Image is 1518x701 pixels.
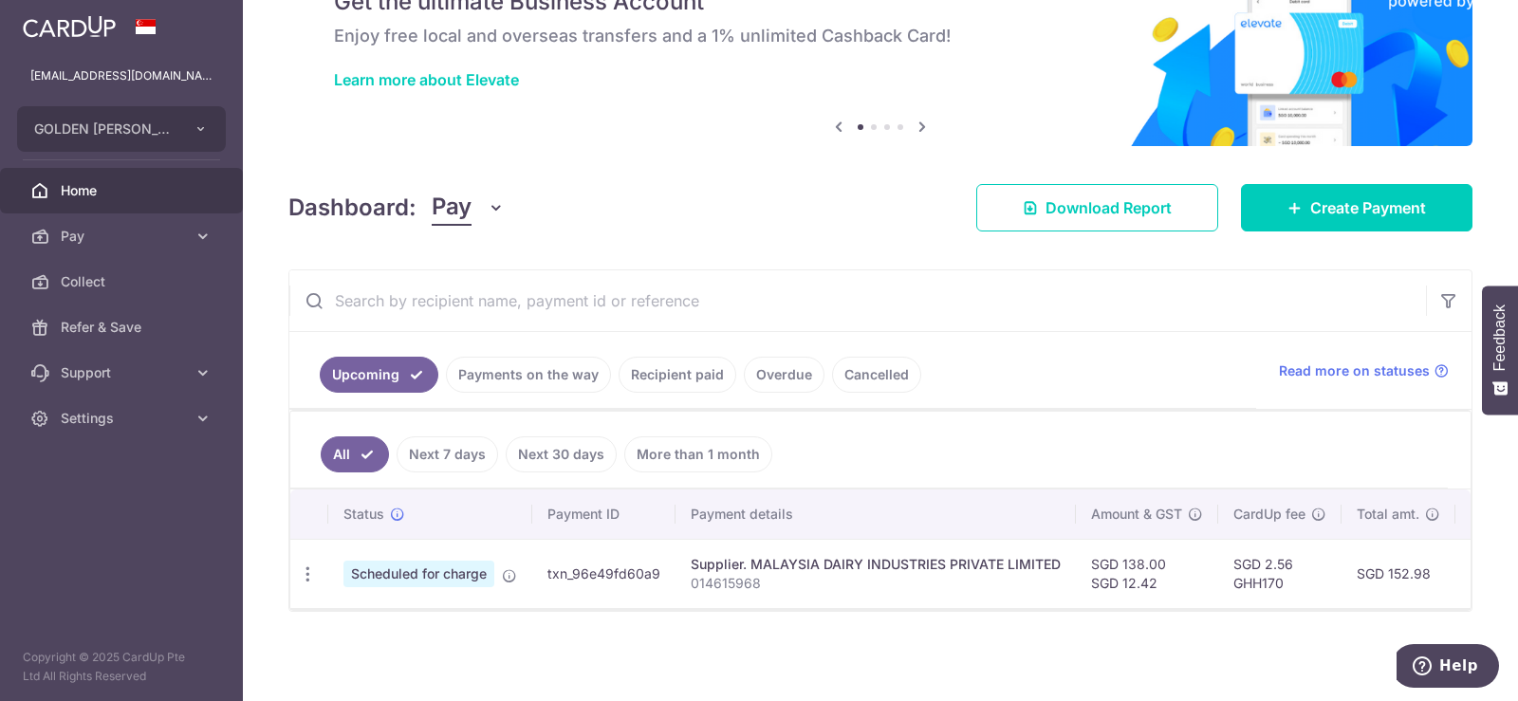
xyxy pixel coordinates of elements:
a: More than 1 month [624,436,772,472]
button: Feedback - Show survey [1482,286,1518,415]
span: Total amt. [1357,505,1419,524]
a: Learn more about Elevate [334,70,519,89]
span: Feedback [1491,304,1509,371]
p: 014615968 [691,574,1061,593]
span: Pay [432,190,472,226]
input: Search by recipient name, payment id or reference [289,270,1426,331]
span: Read more on statuses [1279,361,1430,380]
a: Download Report [976,184,1218,231]
td: SGD 2.56 GHH170 [1218,539,1342,608]
span: Support [61,363,186,382]
a: Upcoming [320,357,438,393]
a: Create Payment [1241,184,1472,231]
img: CardUp [23,15,116,38]
button: Pay [432,190,505,226]
td: SGD 138.00 SGD 12.42 [1076,539,1218,608]
span: Collect [61,272,186,291]
a: Overdue [744,357,824,393]
span: Status [343,505,384,524]
a: Read more on statuses [1279,361,1449,380]
a: All [321,436,389,472]
th: Payment details [676,489,1076,539]
td: txn_96e49fd60a9 [532,539,676,608]
iframe: Opens a widget where you can find more information [1397,644,1499,692]
td: SGD 152.98 [1342,539,1455,608]
p: [EMAIL_ADDRESS][DOMAIN_NAME] [30,66,213,85]
span: Home [61,181,186,200]
div: Supplier. MALAYSIA DAIRY INDUSTRIES PRIVATE LIMITED [691,555,1061,574]
span: Create Payment [1310,196,1426,219]
a: Recipient paid [619,357,736,393]
a: Next 7 days [397,436,498,472]
span: Pay [61,227,186,246]
span: GOLDEN [PERSON_NAME] MARKETING [34,120,175,138]
th: Payment ID [532,489,676,539]
a: Next 30 days [506,436,617,472]
span: Settings [61,409,186,428]
a: Payments on the way [446,357,611,393]
h6: Enjoy free local and overseas transfers and a 1% unlimited Cashback Card! [334,25,1427,47]
span: Download Report [1046,196,1172,219]
span: CardUp fee [1233,505,1305,524]
span: Refer & Save [61,318,186,337]
h4: Dashboard: [288,191,417,225]
span: Amount & GST [1091,505,1182,524]
span: Scheduled for charge [343,561,494,587]
button: GOLDEN [PERSON_NAME] MARKETING [17,106,226,152]
a: Cancelled [832,357,921,393]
